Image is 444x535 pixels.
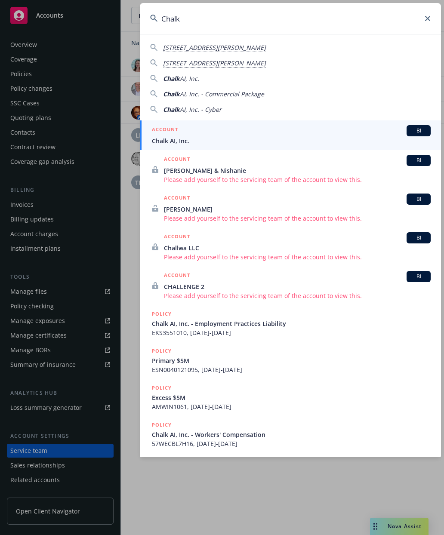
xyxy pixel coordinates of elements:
span: BI [410,195,427,203]
a: ACCOUNTBICHALLENGE 2Please add yourself to the servicing team of the account to view this. [140,266,441,305]
span: 57WECBL7H16, [DATE]-[DATE] [152,439,431,448]
span: Chalk [163,90,180,98]
span: BI [410,157,427,164]
span: AMWIN1061, [DATE]-[DATE] [152,402,431,411]
h5: ACCOUNT [164,271,190,281]
a: ACCOUNTBIChalk AI, Inc. [140,120,441,150]
h5: ACCOUNT [164,232,190,243]
span: Please add yourself to the servicing team of the account to view this. [164,175,431,184]
a: ACCOUNTBI[PERSON_NAME] & NishaniePlease add yourself to the servicing team of the account to view... [140,150,441,189]
h5: ACCOUNT [164,155,190,165]
span: Chalk AI, Inc. - Employment Practices Liability [152,319,431,328]
span: AI, Inc. - Commercial Package [180,90,264,98]
a: POLICYExcess $5MAMWIN1061, [DATE]-[DATE] [140,379,441,416]
span: Primary $5M [152,356,431,365]
span: CHALLENGE 2 [164,282,431,291]
input: Search... [140,3,441,34]
span: BI [410,127,427,135]
span: Please add yourself to the servicing team of the account to view this. [164,252,431,261]
a: POLICYChalk AI, Inc. - Employment Practices LiabilityEKS3551010, [DATE]-[DATE] [140,305,441,342]
a: ACCOUNTBI[PERSON_NAME]Please add yourself to the servicing team of the account to view this. [140,189,441,228]
a: ACCOUNTBIChallwa LLCPlease add yourself to the servicing team of the account to view this. [140,228,441,266]
span: AI, Inc. [180,74,199,83]
a: POLICYPrimary $5MESN0040121095, [DATE]-[DATE] [140,342,441,379]
a: POLICYChalk AI, Inc. - Workers' Compensation57WECBL7H16, [DATE]-[DATE] [140,416,441,453]
span: Challwa LLC [164,243,431,252]
h5: POLICY [152,384,172,392]
h5: ACCOUNT [164,194,190,204]
h5: ACCOUNT [152,125,178,135]
span: Chalk [163,74,180,83]
span: BI [410,234,427,242]
h5: POLICY [152,347,172,355]
span: Chalk [163,105,180,114]
h5: POLICY [152,310,172,318]
span: Please add yourself to the servicing team of the account to view this. [164,291,431,300]
span: Please add yourself to the servicing team of the account to view this. [164,214,431,223]
span: Chalk AI, Inc. [152,136,431,145]
span: EKS3551010, [DATE]-[DATE] [152,328,431,337]
span: AI, Inc. - Cyber [180,105,222,114]
span: Chalk AI, Inc. - Workers' Compensation [152,430,431,439]
span: Excess $5M [152,393,431,402]
span: ESN0040121095, [DATE]-[DATE] [152,365,431,374]
span: [PERSON_NAME] & Nishanie [164,166,431,175]
span: BI [410,273,427,280]
span: [PERSON_NAME] [164,205,431,214]
h5: POLICY [152,421,172,429]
